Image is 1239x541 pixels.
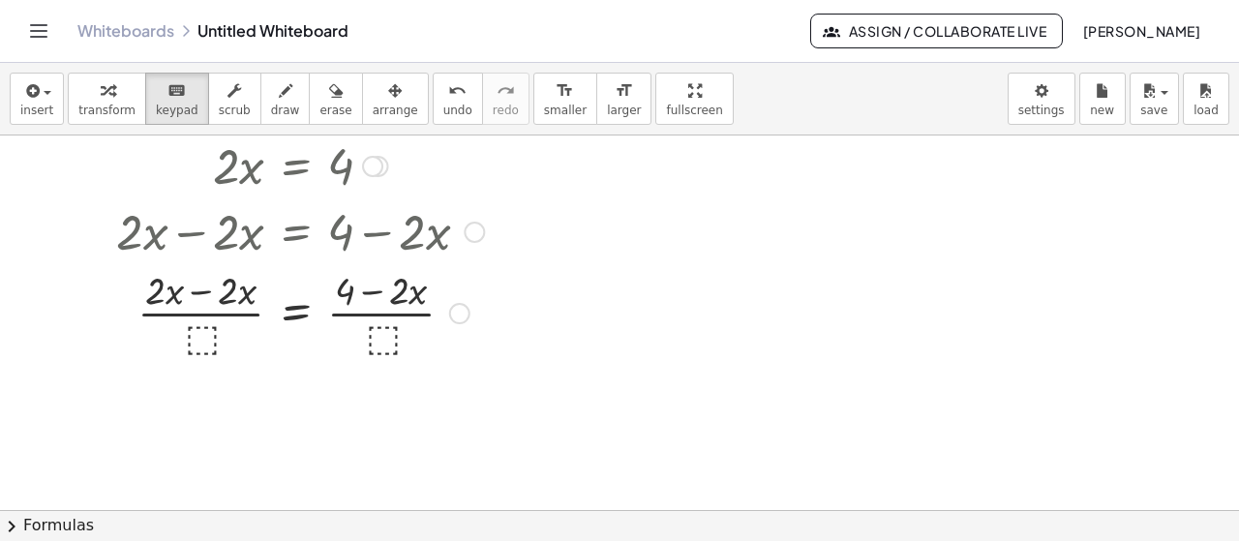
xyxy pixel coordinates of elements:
span: arrange [373,104,418,117]
i: undo [448,79,467,103]
i: redo [497,79,515,103]
i: format_size [556,79,574,103]
span: fullscreen [666,104,722,117]
span: erase [319,104,351,117]
span: save [1140,104,1167,117]
span: transform [78,104,136,117]
button: draw [260,73,311,125]
span: smaller [544,104,587,117]
button: transform [68,73,146,125]
span: draw [271,104,300,117]
button: Toggle navigation [23,15,54,46]
button: save [1130,73,1179,125]
button: insert [10,73,64,125]
span: redo [493,104,519,117]
span: scrub [219,104,251,117]
span: load [1194,104,1219,117]
i: keyboard [167,79,186,103]
span: insert [20,104,53,117]
button: new [1079,73,1126,125]
button: format_sizelarger [596,73,651,125]
button: undoundo [433,73,483,125]
button: [PERSON_NAME] [1067,14,1216,48]
button: settings [1008,73,1075,125]
button: erase [309,73,362,125]
span: Assign / Collaborate Live [827,22,1046,40]
button: load [1183,73,1229,125]
button: Assign / Collaborate Live [810,14,1063,48]
span: keypad [156,104,198,117]
a: Whiteboards [77,21,174,41]
button: keyboardkeypad [145,73,209,125]
span: [PERSON_NAME] [1082,22,1200,40]
button: redoredo [482,73,529,125]
button: fullscreen [655,73,733,125]
button: scrub [208,73,261,125]
button: arrange [362,73,429,125]
span: settings [1018,104,1065,117]
span: new [1090,104,1114,117]
button: format_sizesmaller [533,73,597,125]
span: undo [443,104,472,117]
i: format_size [615,79,633,103]
span: larger [607,104,641,117]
